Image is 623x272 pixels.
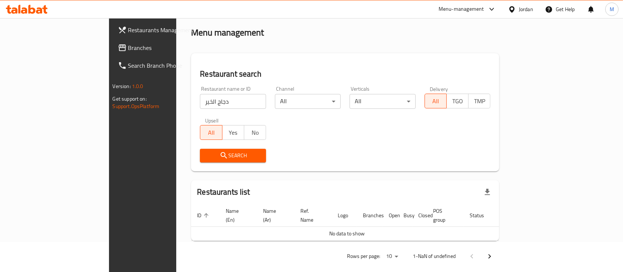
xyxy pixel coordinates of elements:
[433,206,455,224] span: POS group
[200,125,222,140] button: All
[471,96,487,107] span: TMP
[128,61,207,70] span: Search Branch Phone
[413,252,456,261] p: 1-NaN of undefined
[479,183,496,201] div: Export file
[383,251,401,262] div: Rows per page:
[247,127,263,138] span: No
[446,94,469,108] button: TGO
[200,149,266,162] button: Search
[203,127,219,138] span: All
[197,187,250,198] h2: Restaurants list
[113,81,131,91] span: Version:
[275,94,341,109] div: All
[112,21,213,39] a: Restaurants Management
[191,27,264,38] h2: Menu management
[112,39,213,57] a: Branches
[113,94,147,104] span: Get support on:
[200,94,266,109] input: Search for restaurant name or ID..
[450,96,466,107] span: TGO
[481,248,498,265] button: Next page
[425,94,447,108] button: All
[357,204,383,227] th: Branches
[197,211,211,220] span: ID
[112,57,213,74] a: Search Branch Phone
[439,5,484,14] div: Menu-management
[206,151,260,160] span: Search
[329,229,365,238] span: No data to show
[205,118,219,123] label: Upsell
[222,125,244,140] button: Yes
[332,204,357,227] th: Logo
[468,94,490,108] button: TMP
[191,204,528,241] table: enhanced table
[244,125,266,140] button: No
[398,204,412,227] th: Busy
[383,204,398,227] th: Open
[470,211,494,220] span: Status
[347,252,380,261] p: Rows per page:
[113,101,160,111] a: Support.OpsPlatform
[263,206,286,224] span: Name (Ar)
[128,26,207,34] span: Restaurants Management
[132,81,143,91] span: 1.0.0
[412,204,427,227] th: Closed
[200,68,490,80] h2: Restaurant search
[430,86,448,91] label: Delivery
[428,96,444,107] span: All
[128,43,207,52] span: Branches
[300,206,323,224] span: Ref. Name
[350,94,416,109] div: All
[519,5,533,13] div: Jordan
[226,206,248,224] span: Name (En)
[225,127,241,138] span: Yes
[610,5,614,13] span: M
